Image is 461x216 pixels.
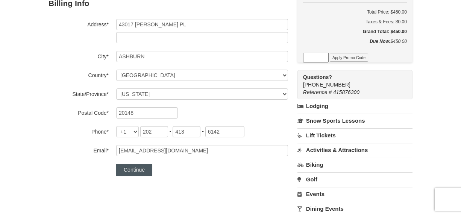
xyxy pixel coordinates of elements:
a: Lift Tickets [297,128,412,142]
label: Postal Code* [49,107,109,117]
a: Golf [297,172,412,186]
input: xxx [173,126,200,137]
span: - [170,128,171,134]
span: 415876300 [333,89,359,95]
span: Reference # [303,89,332,95]
div: $450.00 [303,38,407,53]
input: Billing Info [116,19,288,30]
span: - [202,128,204,134]
label: Address* [49,19,109,28]
strong: Questions? [303,74,332,80]
label: City* [49,51,109,60]
input: City [116,51,288,62]
a: Snow Sports Lessons [297,114,412,128]
label: Phone* [49,126,109,135]
input: Email [116,145,288,156]
span: [PHONE_NUMBER] [303,73,399,88]
a: Biking [297,158,412,172]
input: Postal Code [116,107,178,119]
strong: Due Now: [370,39,390,44]
label: State/Province* [49,88,109,98]
a: Activities & Attractions [297,143,412,157]
div: Taxes & Fees: $0.00 [303,18,407,26]
button: Apply Promo Code [330,53,368,62]
a: Events [297,187,412,201]
label: Email* [49,145,109,154]
h6: Total Price: $450.00 [303,8,407,16]
a: Dining Events [297,202,412,216]
input: xxx [140,126,168,137]
button: Continue [116,164,152,176]
h5: Grand Total: $450.00 [303,28,407,35]
a: Lodging [297,99,412,113]
input: xxxx [205,126,244,137]
label: Country* [49,70,109,79]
